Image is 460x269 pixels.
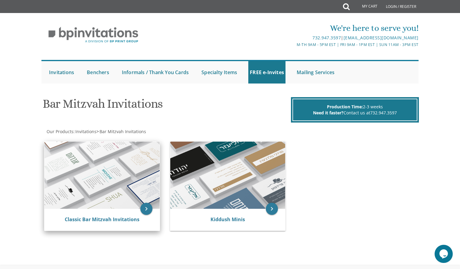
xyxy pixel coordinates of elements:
div: M-Th 9am - 5pm EST | Fri 9am - 1pm EST | Sun 11am - 3pm EST [168,41,419,48]
a: Benchers [85,61,111,84]
span: Production Time: [327,104,363,110]
span: Need it faster? [313,110,344,116]
a: keyboard_arrow_right [140,203,152,215]
a: 732.947.3597 [370,110,397,116]
img: Classic Bar Mitzvah Invitations [44,142,160,209]
a: 732.947.3597 [312,35,341,41]
a: Classic Bar Mitzvah Invitations [65,216,139,223]
a: My Cart [349,1,382,13]
div: : [41,129,230,135]
span: > [96,129,146,134]
a: keyboard_arrow_right [266,203,278,215]
iframe: chat widget [435,245,454,263]
a: Our Products [46,129,73,134]
a: Bar Mitzvah Invitations [99,129,146,134]
a: Invitations [47,61,76,84]
a: Kiddush Minis [210,216,245,223]
div: We're here to serve you! [168,22,419,34]
a: [EMAIL_ADDRESS][DOMAIN_NAME] [344,35,419,41]
img: Kiddush Minis [170,142,285,209]
a: Invitations [75,129,96,134]
a: Specialty Items [200,61,239,84]
h1: Bar Mitzvah Invitations [43,97,289,115]
div: | [168,34,419,41]
a: FREE e-Invites [248,61,285,84]
div: 2-3 weeks Contact us at [292,99,417,121]
img: BP Invitation Loft [41,22,145,48]
a: Mailing Services [295,61,336,84]
a: Informals / Thank You Cards [120,61,190,84]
